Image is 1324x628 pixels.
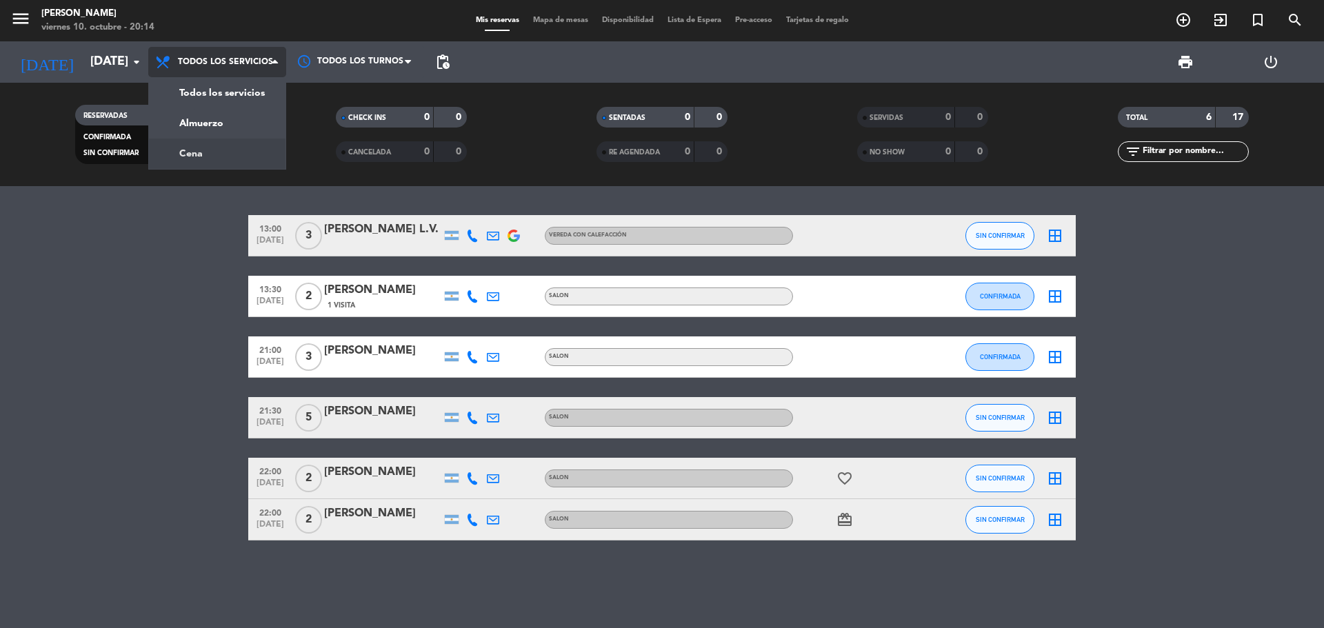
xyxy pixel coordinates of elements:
[295,506,322,534] span: 2
[549,354,569,359] span: SALON
[434,54,451,70] span: pending_actions
[870,149,905,156] span: NO SHOW
[1126,114,1147,121] span: TOTAL
[1047,288,1063,305] i: border_all
[976,232,1025,239] span: SIN CONFIRMAR
[685,147,690,156] strong: 0
[1047,511,1063,528] i: border_all
[324,221,441,239] div: [PERSON_NAME] L.V.
[965,283,1034,310] button: CONFIRMADA
[83,112,128,119] span: RESERVADAS
[1047,409,1063,426] i: border_all
[1206,112,1212,122] strong: 6
[253,463,288,478] span: 22:00
[976,516,1025,523] span: SIN CONFIRMAR
[965,343,1034,371] button: CONFIRMADA
[149,139,285,169] a: Cena
[549,414,569,420] span: SALON
[253,402,288,418] span: 21:30
[253,296,288,312] span: [DATE]
[1047,349,1063,365] i: border_all
[424,112,430,122] strong: 0
[549,232,627,238] span: VEREDA CON CALEFACCIÓN
[253,357,288,373] span: [DATE]
[295,222,322,250] span: 3
[1175,12,1192,28] i: add_circle_outline
[685,112,690,122] strong: 0
[10,8,31,29] i: menu
[526,17,595,24] span: Mapa de mesas
[1177,54,1194,70] span: print
[10,8,31,34] button: menu
[128,54,145,70] i: arrow_drop_down
[456,147,464,156] strong: 0
[41,21,154,34] div: viernes 10. octubre - 20:14
[965,404,1034,432] button: SIN CONFIRMAR
[348,149,391,156] span: CANCELADA
[324,463,441,481] div: [PERSON_NAME]
[253,281,288,296] span: 13:30
[324,505,441,523] div: [PERSON_NAME]
[836,470,853,487] i: favorite_border
[253,418,288,434] span: [DATE]
[980,292,1021,300] span: CONFIRMADA
[1263,54,1279,70] i: power_settings_new
[149,78,285,108] a: Todos los servicios
[1141,144,1248,159] input: Filtrar por nombre...
[1047,470,1063,487] i: border_all
[945,147,951,156] strong: 0
[469,17,526,24] span: Mis reservas
[1232,112,1246,122] strong: 17
[836,511,853,528] i: card_giftcard
[976,414,1025,421] span: SIN CONFIRMAR
[595,17,661,24] span: Disponibilidad
[178,57,273,67] span: Todos los servicios
[1287,12,1303,28] i: search
[549,475,569,480] span: SALON
[716,147,725,156] strong: 0
[977,112,985,122] strong: 0
[83,150,139,156] span: SIN CONFIRMAR
[295,465,322,492] span: 2
[324,342,441,360] div: [PERSON_NAME]
[1228,41,1314,83] div: LOG OUT
[295,283,322,310] span: 2
[10,47,83,77] i: [DATE]
[253,236,288,252] span: [DATE]
[716,112,725,122] strong: 0
[83,134,131,141] span: CONFIRMADA
[149,108,285,139] a: Almuerzo
[976,474,1025,482] span: SIN CONFIRMAR
[728,17,779,24] span: Pre-acceso
[1047,227,1063,244] i: border_all
[965,222,1034,250] button: SIN CONFIRMAR
[253,478,288,494] span: [DATE]
[977,147,985,156] strong: 0
[779,17,856,24] span: Tarjetas de regalo
[348,114,386,121] span: CHECK INS
[549,516,569,522] span: SALON
[295,404,322,432] span: 5
[609,114,645,121] span: SENTADAS
[253,220,288,236] span: 13:00
[965,465,1034,492] button: SIN CONFIRMAR
[41,7,154,21] div: [PERSON_NAME]
[253,341,288,357] span: 21:00
[870,114,903,121] span: SERVIDAS
[661,17,728,24] span: Lista de Espera
[980,353,1021,361] span: CONFIRMADA
[253,520,288,536] span: [DATE]
[508,230,520,242] img: google-logo.png
[456,112,464,122] strong: 0
[1250,12,1266,28] i: turned_in_not
[965,506,1034,534] button: SIN CONFIRMAR
[945,112,951,122] strong: 0
[328,300,355,311] span: 1 Visita
[1125,143,1141,160] i: filter_list
[253,504,288,520] span: 22:00
[549,293,569,298] span: SALON
[1212,12,1229,28] i: exit_to_app
[609,149,660,156] span: RE AGENDADA
[295,343,322,371] span: 3
[424,147,430,156] strong: 0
